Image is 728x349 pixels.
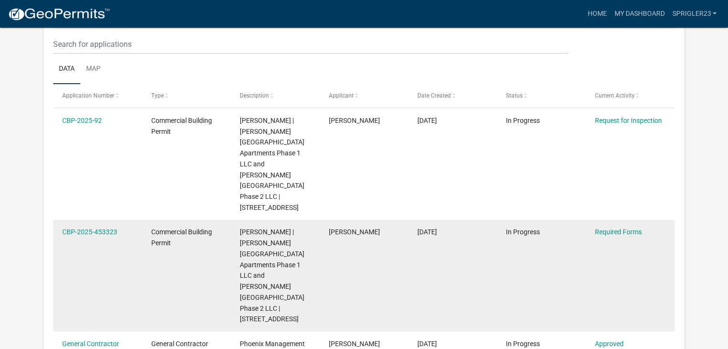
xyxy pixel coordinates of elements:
span: Description [240,92,269,99]
a: Sprigler23 [668,5,720,23]
span: In Progress [506,117,540,124]
a: Map [80,54,106,85]
span: In Progress [506,340,540,348]
span: 04/30/2025 [417,340,437,348]
span: Application Number [62,92,114,99]
span: Chad Sprigler | Sprigler Greenbriar Apartments Phase 1 LLC and Sprigler Greenbriar Phase 2 LLC | ... [240,117,304,211]
span: Date Created [417,92,451,99]
span: Commercial Building Permit [151,228,212,247]
datatable-header-cell: Description [231,84,319,107]
datatable-header-cell: Type [142,84,230,107]
span: General Contractor [151,340,208,348]
span: Cody Sprigler [329,228,380,236]
span: Chad Sprigler | Sprigler Greenbriar Apartments Phase 1 LLC and Sprigler Greenbriar Phase 2 LLC | ... [240,228,304,323]
datatable-header-cell: Status [497,84,585,107]
span: 07/22/2025 [417,228,437,236]
span: Current Activity [595,92,635,99]
datatable-header-cell: Current Activity [586,84,674,107]
a: Required Forms [595,228,642,236]
a: My Dashboard [610,5,668,23]
datatable-header-cell: Application Number [53,84,142,107]
input: Search for applications [53,34,569,54]
span: Commercial Building Permit [151,117,212,135]
a: CBP-2025-92 [62,117,102,124]
span: Cody Sprigler [329,340,380,348]
span: Applicant [329,92,354,99]
datatable-header-cell: Date Created [408,84,497,107]
span: Cody Sprigler [329,117,380,124]
span: 08/13/2025 [417,117,437,124]
span: In Progress [506,228,540,236]
span: Type [151,92,164,99]
a: Data [53,54,80,85]
a: CBP-2025-453323 [62,228,117,236]
a: Approved [595,340,624,348]
a: Home [583,5,610,23]
datatable-header-cell: Applicant [319,84,408,107]
a: Request for Inspection [595,117,662,124]
span: Status [506,92,523,99]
